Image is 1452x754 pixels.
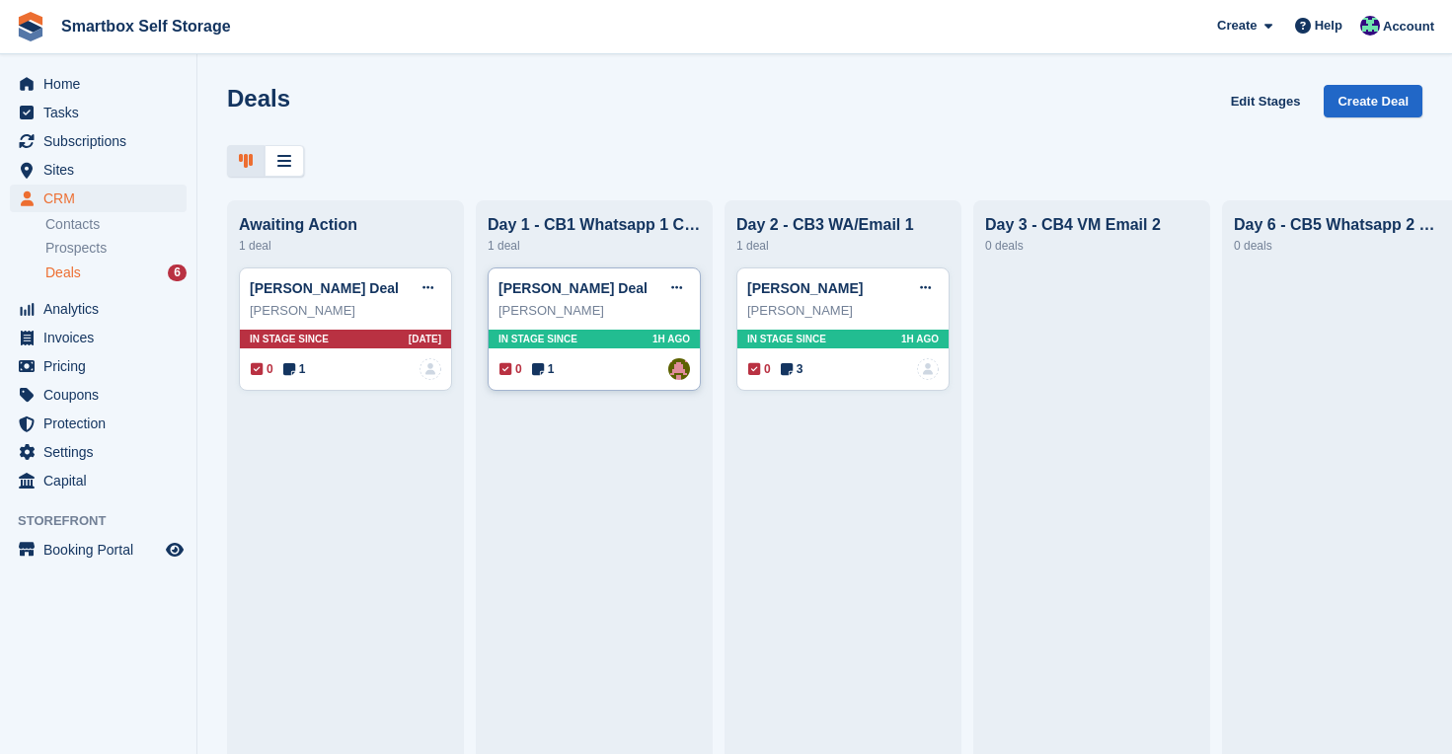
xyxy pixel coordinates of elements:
[250,280,399,296] a: [PERSON_NAME] Deal
[250,301,441,321] div: [PERSON_NAME]
[227,85,290,112] h1: Deals
[10,127,187,155] a: menu
[409,332,441,346] span: [DATE]
[985,234,1198,258] div: 0 deals
[917,358,939,380] img: deal-assignee-blank
[781,360,803,378] span: 3
[901,332,939,346] span: 1H AGO
[239,216,452,234] div: Awaiting Action
[10,70,187,98] a: menu
[43,156,162,184] span: Sites
[250,332,329,346] span: In stage since
[53,10,239,42] a: Smartbox Self Storage
[1234,216,1447,234] div: Day 6 - CB5 Whatsapp 2 Offer
[748,360,771,378] span: 0
[747,332,826,346] span: In stage since
[10,324,187,351] a: menu
[43,438,162,466] span: Settings
[163,538,187,562] a: Preview store
[10,352,187,380] a: menu
[45,215,187,234] a: Contacts
[1217,16,1257,36] span: Create
[736,234,950,258] div: 1 deal
[1315,16,1342,36] span: Help
[43,410,162,437] span: Protection
[668,358,690,380] img: Alex Selenitsas
[239,234,452,258] div: 1 deal
[168,264,187,281] div: 6
[10,438,187,466] a: menu
[43,185,162,212] span: CRM
[985,216,1198,234] div: Day 3 - CB4 VM Email 2
[43,352,162,380] span: Pricing
[488,234,701,258] div: 1 deal
[45,238,187,259] a: Prospects
[43,467,162,494] span: Capital
[251,360,273,378] span: 0
[43,536,162,564] span: Booking Portal
[10,410,187,437] a: menu
[10,156,187,184] a: menu
[10,99,187,126] a: menu
[420,358,441,380] img: deal-assignee-blank
[43,381,162,409] span: Coupons
[498,332,577,346] span: In stage since
[10,295,187,323] a: menu
[10,467,187,494] a: menu
[498,301,690,321] div: [PERSON_NAME]
[18,511,196,531] span: Storefront
[1360,16,1380,36] img: Roger Canham
[499,360,522,378] span: 0
[1383,17,1434,37] span: Account
[747,301,939,321] div: [PERSON_NAME]
[283,360,306,378] span: 1
[43,99,162,126] span: Tasks
[45,264,81,282] span: Deals
[10,381,187,409] a: menu
[488,216,701,234] div: Day 1 - CB1 Whatsapp 1 CB2
[43,127,162,155] span: Subscriptions
[1324,85,1422,117] a: Create Deal
[652,332,690,346] span: 1H AGO
[1223,85,1309,117] a: Edit Stages
[10,536,187,564] a: menu
[747,280,863,296] a: [PERSON_NAME]
[498,280,648,296] a: [PERSON_NAME] Deal
[16,12,45,41] img: stora-icon-8386f47178a22dfd0bd8f6a31ec36ba5ce8667c1dd55bd0f319d3a0aa187defe.svg
[43,324,162,351] span: Invoices
[43,295,162,323] span: Analytics
[43,70,162,98] span: Home
[45,263,187,283] a: Deals 6
[45,239,107,258] span: Prospects
[10,185,187,212] a: menu
[736,216,950,234] div: Day 2 - CB3 WA/Email 1
[532,360,555,378] span: 1
[1234,234,1447,258] div: 0 deals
